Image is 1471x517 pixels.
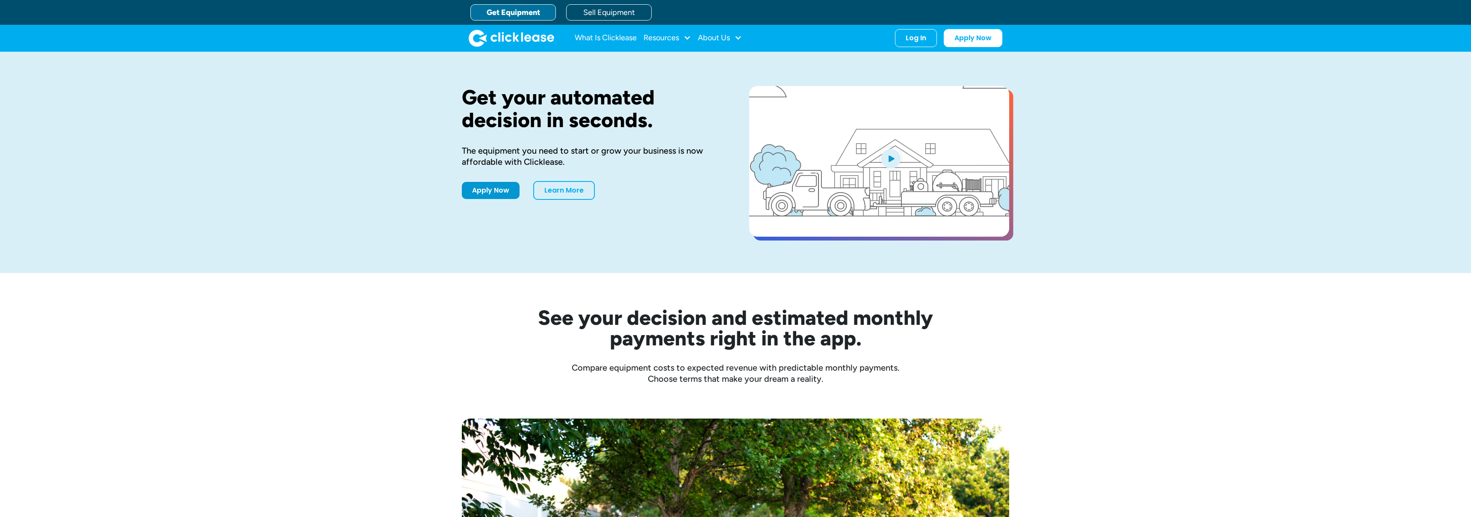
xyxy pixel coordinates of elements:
[469,30,554,47] img: Clicklease logo
[462,86,722,131] h1: Get your automated decision in seconds.
[469,30,554,47] a: home
[644,30,691,47] div: Resources
[944,29,1002,47] a: Apply Now
[533,181,595,200] a: Learn More
[906,34,926,42] div: Log In
[698,30,742,47] div: About Us
[462,182,520,199] a: Apply Now
[879,146,902,170] img: Blue play button logo on a light blue circular background
[462,145,722,167] div: The equipment you need to start or grow your business is now affordable with Clicklease.
[462,362,1009,384] div: Compare equipment costs to expected revenue with predictable monthly payments. Choose terms that ...
[496,307,975,348] h2: See your decision and estimated monthly payments right in the app.
[575,30,637,47] a: What Is Clicklease
[566,4,652,21] a: Sell Equipment
[470,4,556,21] a: Get Equipment
[749,86,1009,237] a: open lightbox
